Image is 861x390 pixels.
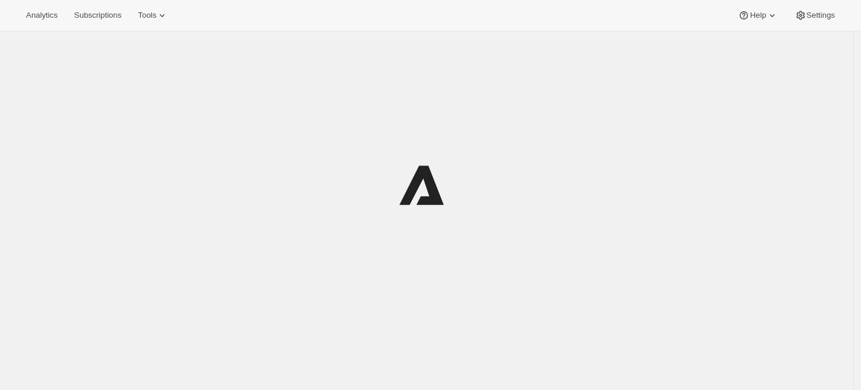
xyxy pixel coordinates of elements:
[788,7,842,24] button: Settings
[138,11,156,20] span: Tools
[67,7,128,24] button: Subscriptions
[74,11,121,20] span: Subscriptions
[750,11,766,20] span: Help
[807,11,835,20] span: Settings
[731,7,785,24] button: Help
[19,7,65,24] button: Analytics
[131,7,175,24] button: Tools
[26,11,57,20] span: Analytics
